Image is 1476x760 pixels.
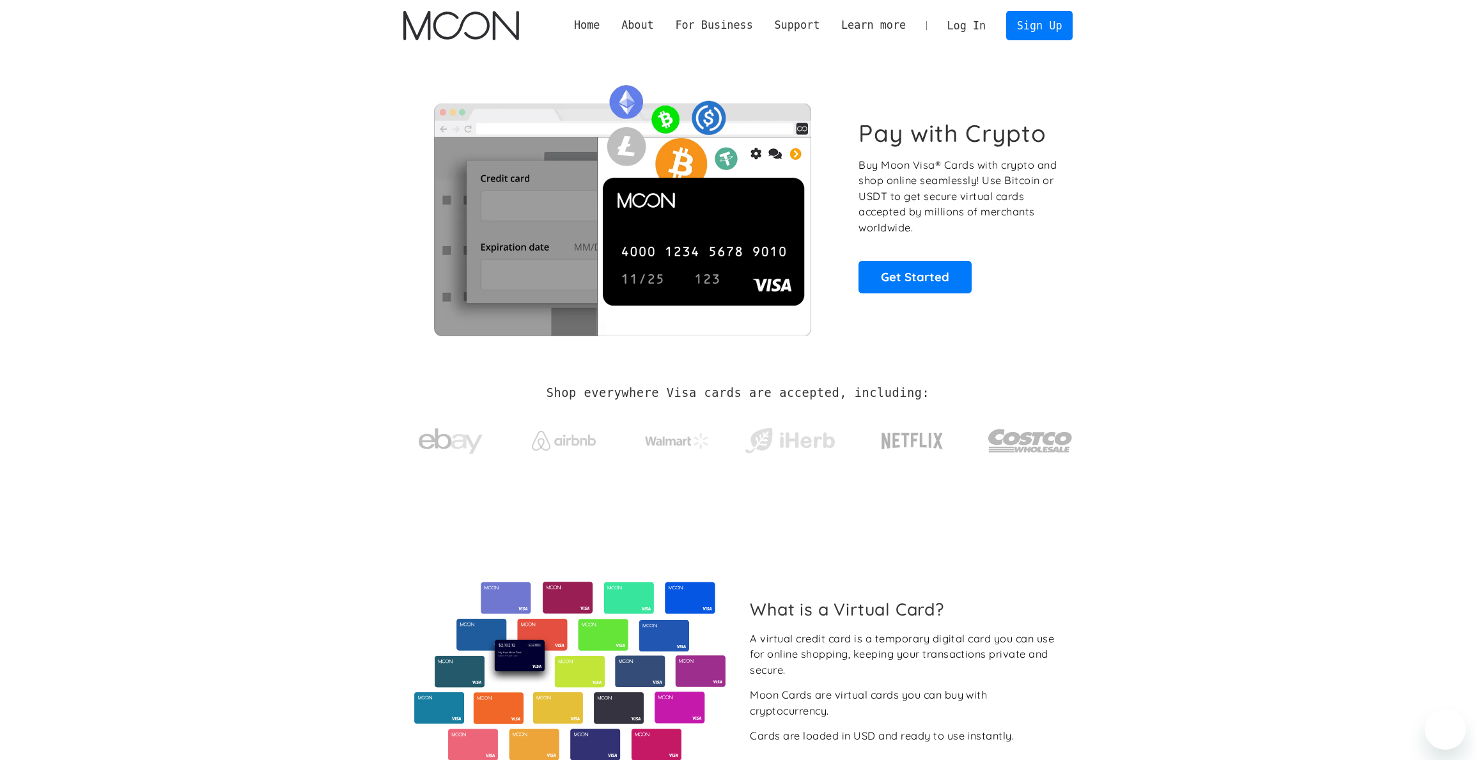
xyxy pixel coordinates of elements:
[403,11,519,40] a: home
[403,76,841,336] img: Moon Cards let you spend your crypto anywhere Visa is accepted.
[774,17,820,33] div: Support
[858,157,1059,236] p: Buy Moon Visa® Cards with crypto and shop online seamlessly! Use Bitcoin or USDT to get secure vi...
[742,412,837,464] a: iHerb
[750,599,1062,619] h2: What is a Virtual Card?
[858,261,972,293] a: Get Started
[645,433,709,449] img: Walmart
[610,17,664,33] div: About
[742,424,837,458] img: iHerb
[988,404,1073,471] a: Costco
[532,431,596,451] img: Airbnb
[516,418,611,457] a: Airbnb
[621,17,654,33] div: About
[419,421,483,461] img: ebay
[830,17,917,33] div: Learn more
[547,386,929,400] h2: Shop everywhere Visa cards are accepted, including:
[750,728,1014,744] div: Cards are loaded in USD and ready to use instantly.
[403,11,519,40] img: Moon Logo
[750,631,1062,678] div: A virtual credit card is a temporary digital card you can use for online shopping, keeping your t...
[988,417,1073,465] img: Costco
[1006,11,1073,40] a: Sign Up
[764,17,830,33] div: Support
[403,408,499,468] a: ebay
[629,421,724,455] a: Walmart
[665,17,764,33] div: For Business
[1425,709,1466,750] iframe: Button to launch messaging window
[880,425,944,457] img: Netflix
[675,17,752,33] div: For Business
[750,687,1062,718] div: Moon Cards are virtual cards you can buy with cryptocurrency.
[936,12,997,40] a: Log In
[858,119,1046,148] h1: Pay with Crypto
[841,17,906,33] div: Learn more
[563,17,610,33] a: Home
[855,412,970,463] a: Netflix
